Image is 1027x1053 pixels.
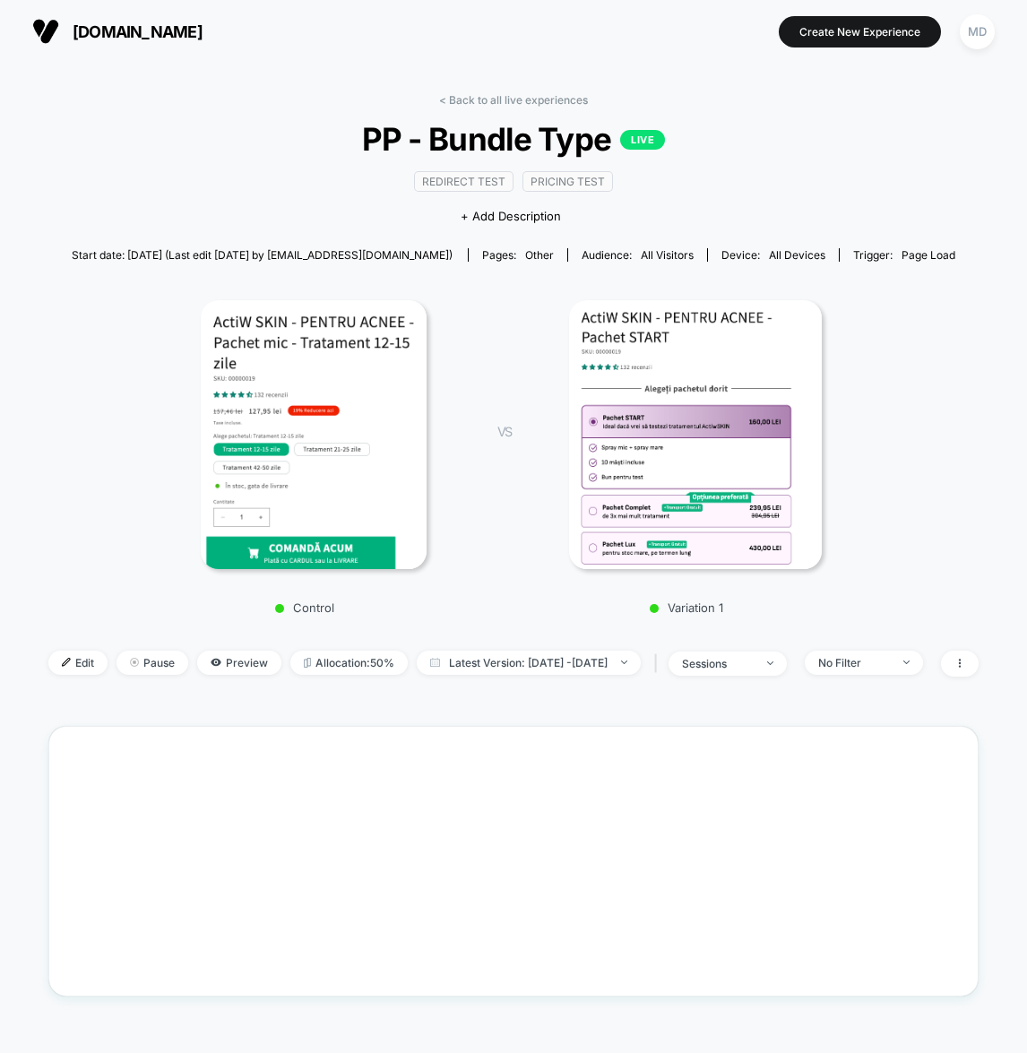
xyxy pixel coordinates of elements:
[62,658,71,667] img: edit
[960,14,995,49] div: MD
[954,13,1000,50] button: MD
[620,130,665,150] p: LIVE
[903,660,910,664] img: end
[417,651,641,675] span: Latest Version: [DATE] - [DATE]
[621,660,627,664] img: end
[482,248,554,262] div: Pages:
[767,661,773,665] img: end
[682,657,754,670] div: sessions
[32,18,59,45] img: Visually logo
[707,248,839,262] span: Device:
[769,248,825,262] span: all devices
[569,300,823,569] img: Variation 1 main
[430,658,440,667] img: calendar
[27,17,208,46] button: [DOMAIN_NAME]
[201,300,427,569] img: Control main
[304,658,311,668] img: rebalance
[818,656,890,669] div: No Filter
[439,93,588,107] a: < Back to all live experiences
[72,248,453,262] span: Start date: [DATE] (Last edit [DATE] by [EMAIL_ADDRESS][DOMAIN_NAME])
[522,171,613,192] span: Pricing Test
[117,651,188,675] span: Pause
[130,658,139,667] img: end
[148,600,462,615] p: Control
[902,248,955,262] span: Page Load
[530,600,843,615] p: Variation 1
[582,248,694,262] div: Audience:
[497,424,512,439] span: VS
[853,248,955,262] div: Trigger:
[48,651,108,675] span: Edit
[525,248,554,262] span: other
[779,16,941,47] button: Create New Experience
[95,120,932,158] span: PP - Bundle Type
[650,651,669,677] span: |
[414,171,513,192] span: Redirect Test
[197,651,281,675] span: Preview
[73,22,203,41] span: [DOMAIN_NAME]
[290,651,408,675] span: Allocation: 50%
[641,248,694,262] span: All Visitors
[461,208,561,226] span: + Add Description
